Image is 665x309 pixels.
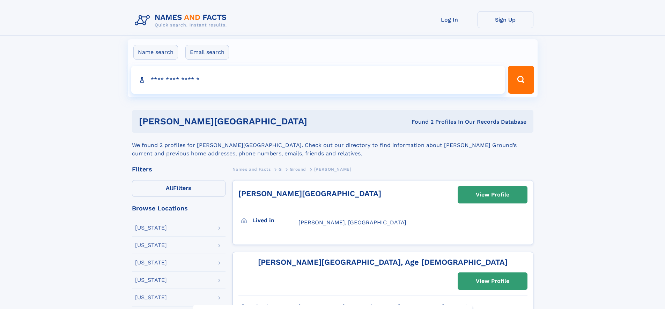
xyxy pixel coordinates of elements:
[298,219,406,226] span: [PERSON_NAME], [GEOGRAPHIC_DATA]
[279,165,282,173] a: G
[258,258,508,266] a: [PERSON_NAME][GEOGRAPHIC_DATA], Age [DEMOGRAPHIC_DATA]
[478,11,533,28] a: Sign Up
[131,66,505,94] input: search input
[135,295,167,300] div: [US_STATE]
[135,242,167,248] div: [US_STATE]
[135,277,167,283] div: [US_STATE]
[476,187,509,203] div: View Profile
[166,185,173,191] span: All
[252,215,298,226] h3: Lived in
[132,205,226,211] div: Browse Locations
[458,186,527,203] a: View Profile
[314,167,352,172] span: [PERSON_NAME]
[185,45,229,60] label: Email search
[238,189,381,198] a: [PERSON_NAME][GEOGRAPHIC_DATA]
[290,165,306,173] a: Ground
[135,225,167,231] div: [US_STATE]
[279,167,282,172] span: G
[132,166,226,172] div: Filters
[476,273,509,289] div: View Profile
[422,11,478,28] a: Log In
[290,167,306,172] span: Ground
[133,45,178,60] label: Name search
[132,11,232,30] img: Logo Names and Facts
[359,118,526,126] div: Found 2 Profiles In Our Records Database
[139,117,360,126] h1: [PERSON_NAME][GEOGRAPHIC_DATA]
[508,66,534,94] button: Search Button
[132,180,226,197] label: Filters
[135,260,167,265] div: [US_STATE]
[132,133,533,158] div: We found 2 profiles for [PERSON_NAME][GEOGRAPHIC_DATA]. Check out our directory to find informati...
[458,273,527,289] a: View Profile
[232,165,271,173] a: Names and Facts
